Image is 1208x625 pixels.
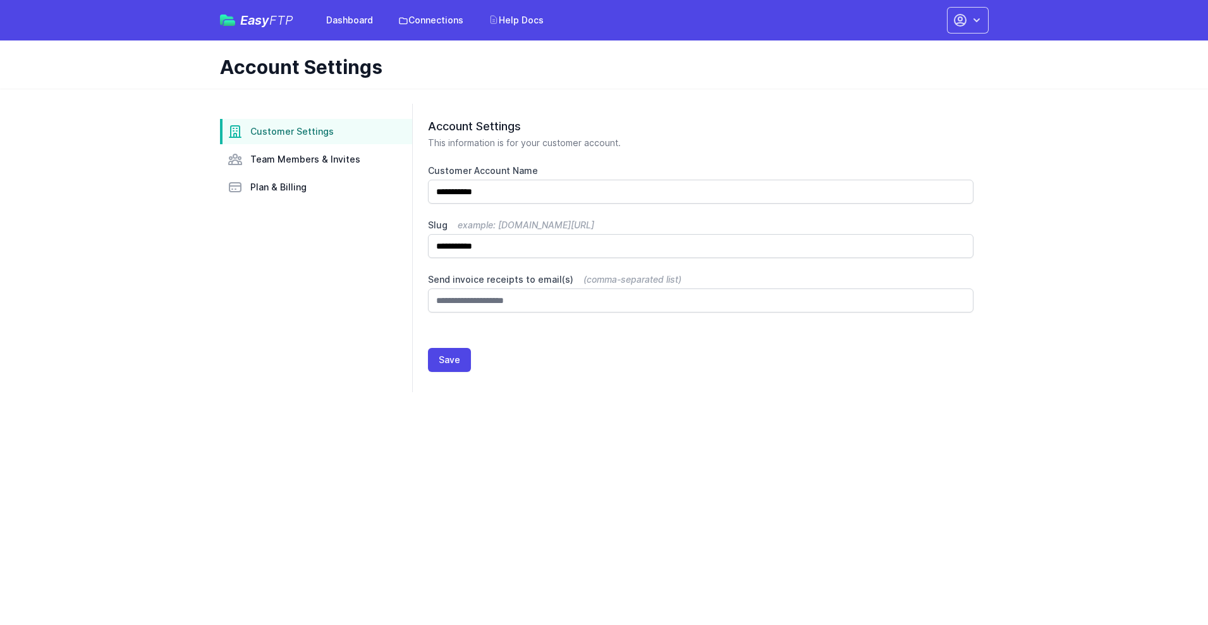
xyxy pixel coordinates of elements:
a: Team Members & Invites [220,147,412,172]
a: Plan & Billing [220,175,412,200]
button: Save [428,348,471,372]
a: Dashboard [319,9,381,32]
a: Customer Settings [220,119,412,144]
p: This information is for your customer account. [428,137,973,149]
a: Connections [391,9,471,32]
span: Team Members & Invites [250,153,360,166]
label: Slug [428,219,973,232]
a: Help Docs [481,9,551,32]
span: Plan & Billing [250,181,307,194]
h1: Account Settings [220,56,979,78]
span: FTP [269,13,293,28]
span: example: [DOMAIN_NAME][URL] [458,220,594,230]
img: easyftp_logo.png [220,15,235,26]
span: Customer Settings [250,125,334,138]
label: Send invoice receipts to email(s) [428,273,973,286]
a: EasyFTP [220,14,293,27]
h2: Account Settings [428,119,973,134]
span: (comma-separated list) [583,274,681,285]
label: Customer Account Name [428,164,973,177]
span: Easy [240,14,293,27]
